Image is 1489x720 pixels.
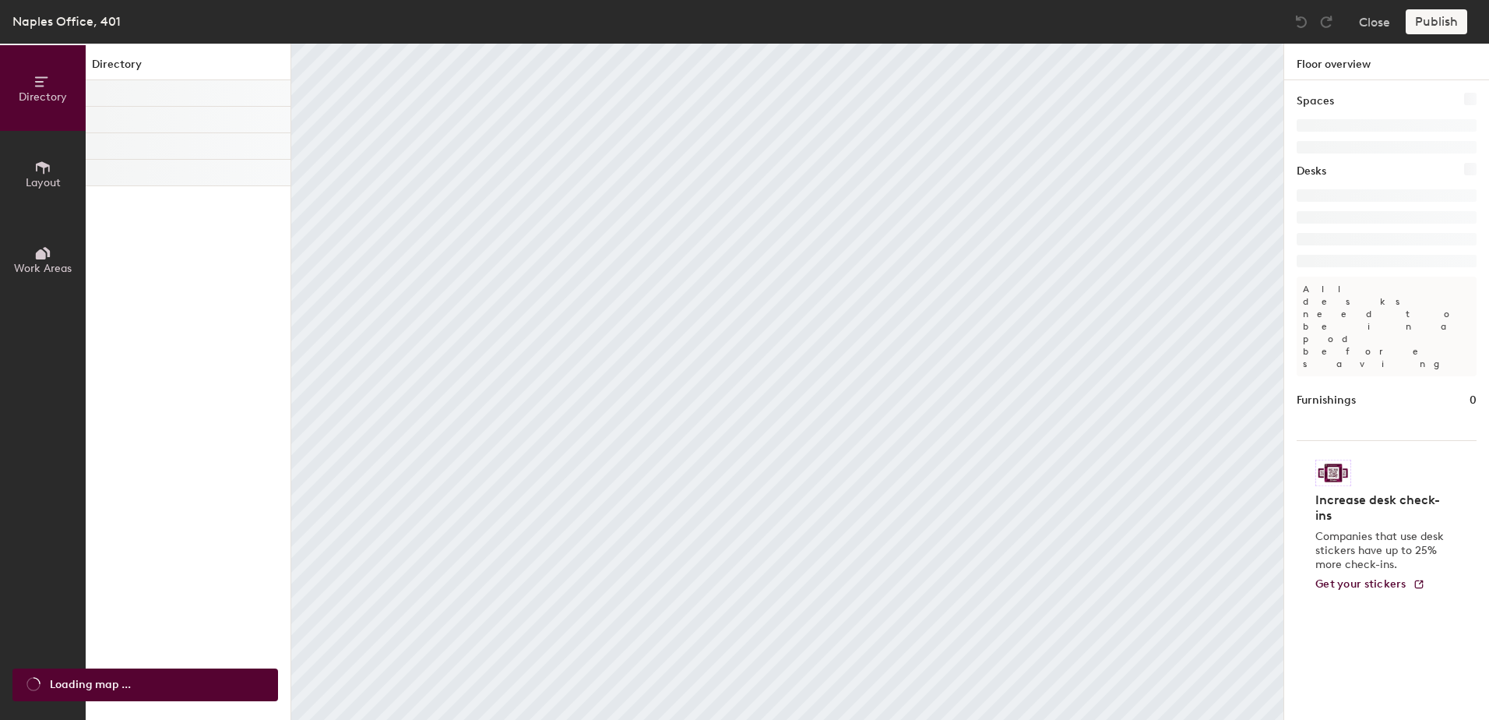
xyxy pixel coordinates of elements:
[1297,392,1356,409] h1: Furnishings
[1315,530,1449,572] p: Companies that use desk stickers have up to 25% more check-ins.
[1359,9,1390,34] button: Close
[1470,392,1477,409] h1: 0
[1315,460,1351,486] img: Sticker logo
[1284,44,1489,80] h1: Floor overview
[1297,163,1326,180] h1: Desks
[1315,492,1449,524] h4: Increase desk check-ins
[14,262,72,275] span: Work Areas
[1294,14,1309,30] img: Undo
[19,90,67,104] span: Directory
[50,676,131,694] span: Loading map ...
[1315,578,1425,591] a: Get your stickers
[291,44,1283,720] canvas: Map
[86,56,290,80] h1: Directory
[1318,14,1334,30] img: Redo
[1315,577,1406,591] span: Get your stickers
[12,12,121,31] div: Naples Office, 401
[26,176,61,189] span: Layout
[1297,93,1334,110] h1: Spaces
[1297,277,1477,376] p: All desks need to be in a pod before saving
